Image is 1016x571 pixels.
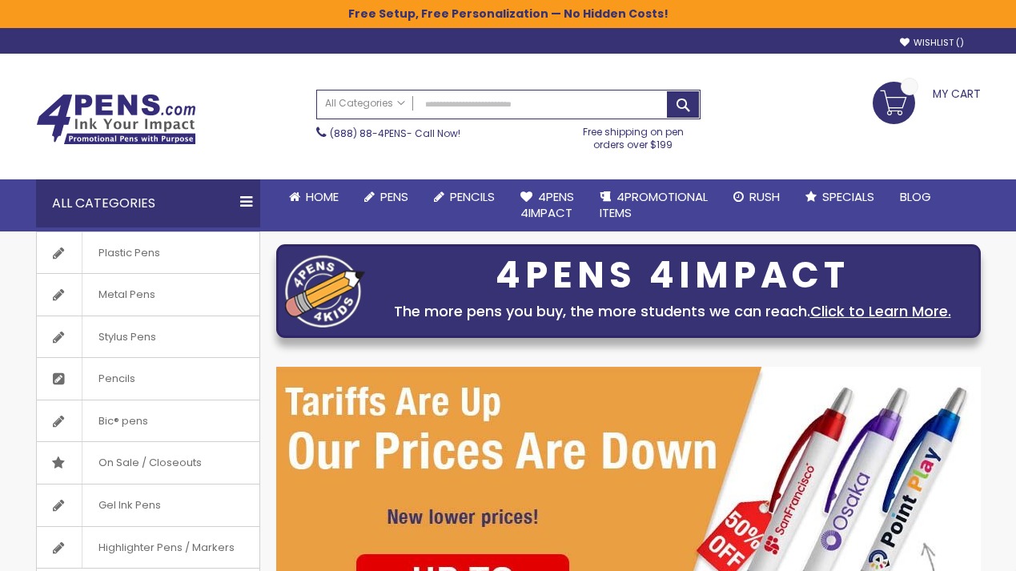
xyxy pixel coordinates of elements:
[285,255,365,328] img: four_pen_logo.png
[325,97,405,110] span: All Categories
[380,188,408,205] span: Pens
[82,232,176,274] span: Plastic Pens
[900,37,964,49] a: Wishlist
[600,188,708,221] span: 4PROMOTIONAL ITEMS
[36,179,260,227] div: All Categories
[82,316,172,358] span: Stylus Pens
[508,179,587,231] a: 4Pens4impact
[373,300,972,323] div: The more pens you buy, the more students we can reach.
[330,127,407,140] a: (888) 88-4PENS
[37,400,259,442] a: Bic® pens
[37,358,259,400] a: Pencils
[82,527,251,569] span: Highlighter Pens / Markers
[82,400,164,442] span: Bic® pens
[566,119,701,151] div: Free shipping on pen orders over $199
[421,179,508,215] a: Pencils
[351,179,421,215] a: Pens
[306,188,339,205] span: Home
[793,179,887,215] a: Specials
[37,232,259,274] a: Plastic Pens
[373,259,972,292] div: 4PENS 4IMPACT
[37,485,259,526] a: Gel Ink Pens
[887,179,944,215] a: Blog
[520,188,574,221] span: 4Pens 4impact
[587,179,721,231] a: 4PROMOTIONALITEMS
[810,301,951,321] a: Click to Learn More.
[330,127,460,140] span: - Call Now!
[900,188,931,205] span: Blog
[82,358,151,400] span: Pencils
[37,442,259,484] a: On Sale / Closeouts
[450,188,495,205] span: Pencils
[36,94,196,145] img: 4Pens Custom Pens and Promotional Products
[37,274,259,316] a: Metal Pens
[82,485,177,526] span: Gel Ink Pens
[822,188,874,205] span: Specials
[276,179,351,215] a: Home
[82,442,218,484] span: On Sale / Closeouts
[317,90,413,117] a: All Categories
[82,274,171,316] span: Metal Pens
[721,179,793,215] a: Rush
[37,316,259,358] a: Stylus Pens
[749,188,780,205] span: Rush
[37,527,259,569] a: Highlighter Pens / Markers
